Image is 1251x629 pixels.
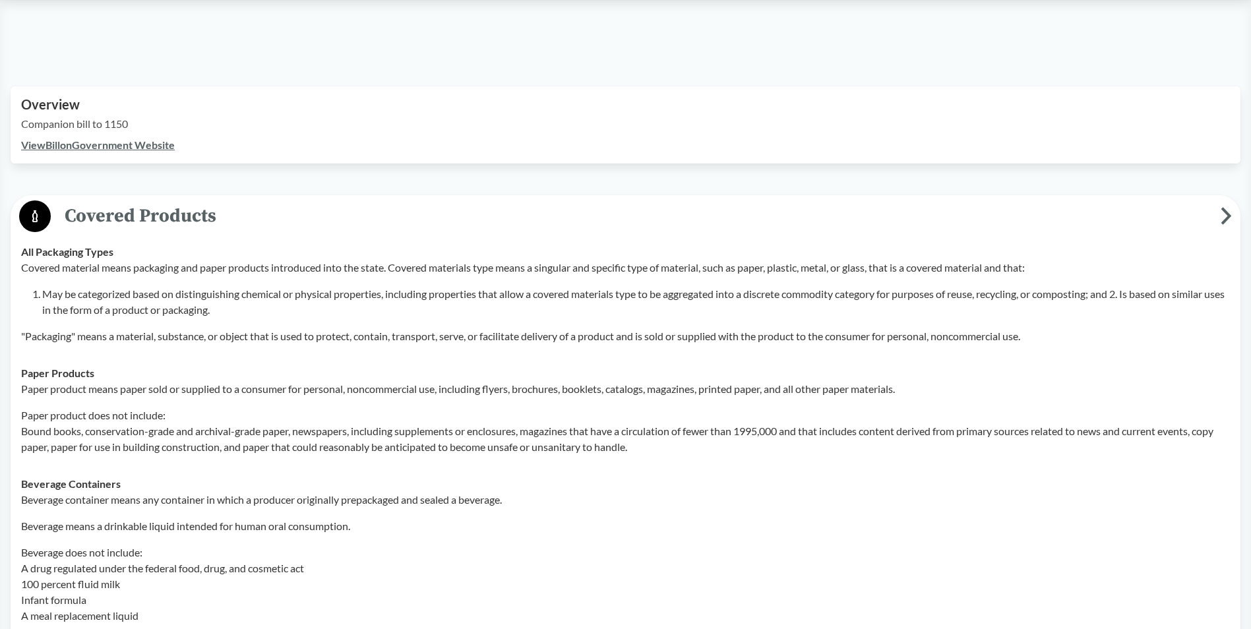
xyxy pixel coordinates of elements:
[21,492,1230,508] p: Beverage container means any container in which a producer originally prepackaged and sealed a be...
[21,545,1230,624] p: Beverage does not include: A drug regulated under the federal food, drug, and cosmetic act 100 pe...
[21,367,94,379] strong: Paper Products
[51,201,1221,231] span: Covered Products
[21,407,1230,455] p: Paper product does not include: Bound books, conservation-grade and archival-grade paper, newspap...
[21,116,1230,132] p: Companion bill to 1150
[21,245,113,258] strong: All Packaging Types
[42,286,1230,318] li: May be categorized based on distinguishing chemical or physical properties, including properties ...
[21,381,1230,397] p: Paper product means paper sold or supplied to a consumer for personal, noncommercial use, includi...
[15,200,1236,233] button: Covered Products
[21,260,1230,276] p: Covered material means packaging and paper products introduced into the state. Covered materials ...
[21,138,175,151] a: ViewBillonGovernment Website
[21,328,1230,344] p: "Packaging" means a material, substance, or object that is used to protect, contain, transport, s...
[21,97,1230,112] h2: Overview
[21,518,1230,534] p: Beverage means a drinkable liquid intended for human oral consumption.
[21,477,121,490] strong: Beverage Containers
